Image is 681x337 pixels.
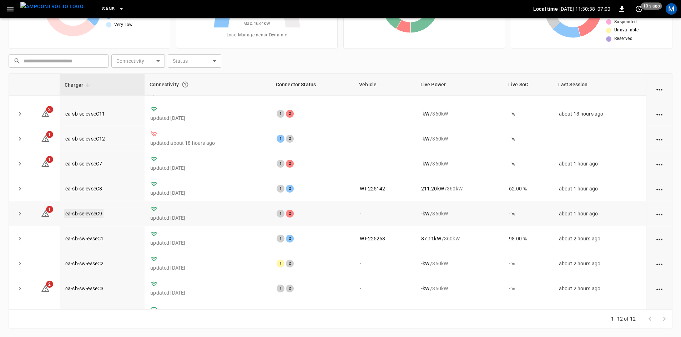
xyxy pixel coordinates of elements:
a: ca-sb-sw-evseC2 [65,261,104,266]
span: Suspended [614,19,637,26]
td: 98.00 % [503,226,553,251]
td: about 1 hour ago [553,301,646,326]
td: - [354,251,415,276]
td: about 1 hour ago [553,176,646,201]
div: 2 [286,260,294,267]
span: 1 [46,156,53,163]
div: 1 [277,235,284,242]
div: action cell options [655,285,664,292]
td: - % [503,276,553,301]
th: Connector Status [271,74,354,96]
button: expand row [15,283,25,294]
p: updated [DATE] [150,214,265,221]
button: set refresh interval [633,3,645,15]
td: - % [503,251,553,276]
div: / 360 kW [421,260,498,267]
td: about 13 hours ago [553,101,646,126]
p: updated about 18 hours ago [150,139,265,147]
td: about 1 hour ago [553,201,646,226]
div: 1 [277,185,284,193]
a: ca-sb-se-evseC11 [65,111,105,117]
a: 1 [41,210,50,216]
a: 2 [41,285,50,291]
td: - [354,151,415,176]
td: about 2 hours ago [553,276,646,301]
a: 1 [41,136,50,141]
a: ca-sb-sw-evseC3 [65,286,104,291]
p: updated [DATE] [150,239,265,246]
p: updated [DATE] [150,164,265,172]
div: 2 [286,235,294,242]
td: about 2 hours ago [553,251,646,276]
span: 1 [46,131,53,138]
div: 1 [277,260,284,267]
p: updated [DATE] [150,264,265,271]
div: / 360 kW [421,185,498,192]
button: expand row [15,233,25,244]
p: 87.11 kW [421,235,441,242]
th: Vehicle [354,74,415,96]
a: 1 [41,160,50,166]
td: - [354,126,415,151]
div: 1 [277,285,284,292]
span: 2 [46,106,53,113]
a: WT-225253 [360,236,385,241]
span: Reserved [614,35,632,42]
div: 2 [286,210,294,218]
div: action cell options [655,160,664,167]
button: expand row [15,308,25,319]
div: action cell options [655,85,664,92]
td: - % [503,101,553,126]
div: 2 [286,185,294,193]
p: - kW [421,260,429,267]
button: expand row [15,183,25,194]
td: - [354,201,415,226]
p: updated [DATE] [150,289,265,296]
div: / 360 kW [421,285,498,292]
button: SanB [99,2,127,16]
button: expand row [15,258,25,269]
td: 62.00 % [503,176,553,201]
span: Charger [65,81,92,89]
a: ca-sb-sw-evseC1 [65,236,104,241]
div: 2 [286,110,294,118]
img: ampcontrol.io logo [20,2,84,11]
div: 1 [277,135,284,143]
a: ca-sb-se-evseC8 [65,186,102,192]
div: / 360 kW [421,135,498,142]
p: - kW [421,285,429,292]
td: - [354,301,415,326]
p: [DATE] 11:30:38 -07:00 [559,5,610,12]
a: WT-225142 [360,186,385,192]
button: expand row [15,108,25,119]
td: about 1 hour ago [553,151,646,176]
a: ca-sb-se-evseC9 [64,209,104,218]
button: expand row [15,208,25,219]
div: 2 [286,285,294,292]
td: - % [503,301,553,326]
p: - kW [421,110,429,117]
span: 10 s ago [641,2,662,10]
th: Action [646,74,672,96]
span: Unavailable [614,27,639,34]
div: / 360 kW [421,235,498,242]
td: - [553,126,646,151]
div: / 360 kW [421,110,498,117]
p: updated [DATE] [150,189,265,196]
div: 1 [277,160,284,168]
span: 1 [46,206,53,213]
div: 2 [286,160,294,168]
th: Live SoC [503,74,553,96]
th: Live Power [415,74,503,96]
td: - [354,101,415,126]
td: - % [503,151,553,176]
p: 1–12 of 12 [611,315,636,322]
a: ca-sb-se-evseC7 [65,161,102,167]
span: 2 [46,281,53,288]
div: action cell options [655,135,664,142]
span: Max. 4634 kW [243,20,270,27]
td: - % [503,201,553,226]
button: expand row [15,158,25,169]
th: Last Session [553,74,646,96]
td: about 2 hours ago [553,226,646,251]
